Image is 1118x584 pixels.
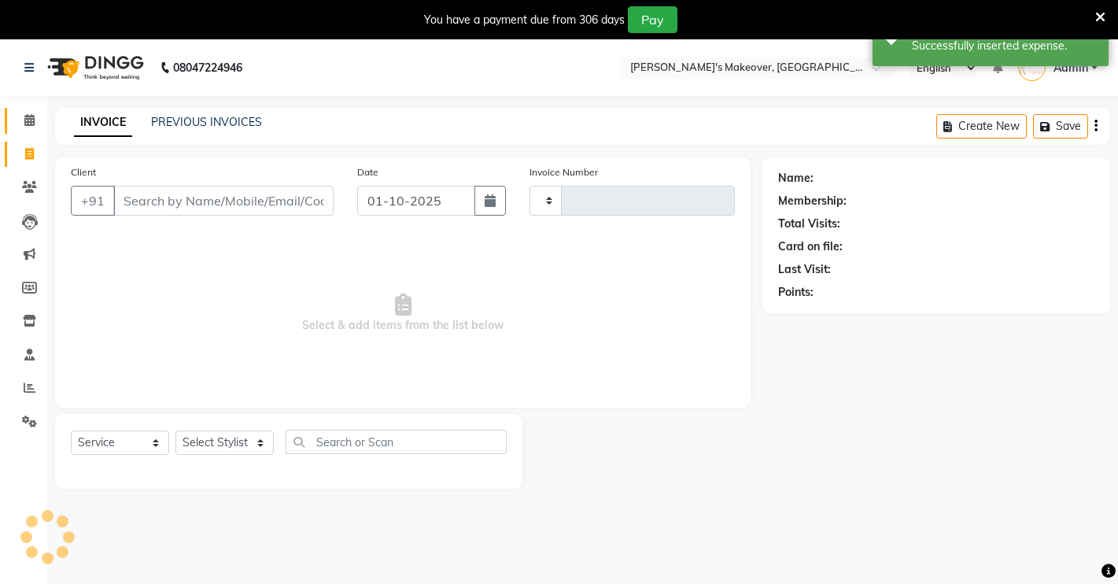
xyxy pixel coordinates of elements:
div: Last Visit: [778,261,831,278]
img: Admin [1018,54,1046,81]
button: +91 [71,186,115,216]
label: Client [71,165,96,179]
span: Admin [1053,60,1088,76]
img: logo [40,46,148,90]
div: You have a payment due from 306 days [424,12,625,28]
a: INVOICE [74,109,132,137]
b: 08047224946 [173,46,242,90]
label: Date [357,165,378,179]
div: Total Visits: [778,216,840,232]
button: Create New [936,114,1027,139]
button: Pay [628,6,677,33]
div: Card on file: [778,238,843,255]
input: Search by Name/Mobile/Email/Code [113,186,334,216]
div: Membership: [778,193,847,209]
button: Save [1033,114,1088,139]
label: Invoice Number [529,165,598,179]
a: PREVIOUS INVOICES [151,115,262,129]
div: Name: [778,170,814,187]
input: Search or Scan [286,430,507,454]
span: Select & add items from the list below [71,235,735,392]
div: Successfully inserted expense. [912,38,1097,54]
div: Points: [778,284,814,301]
